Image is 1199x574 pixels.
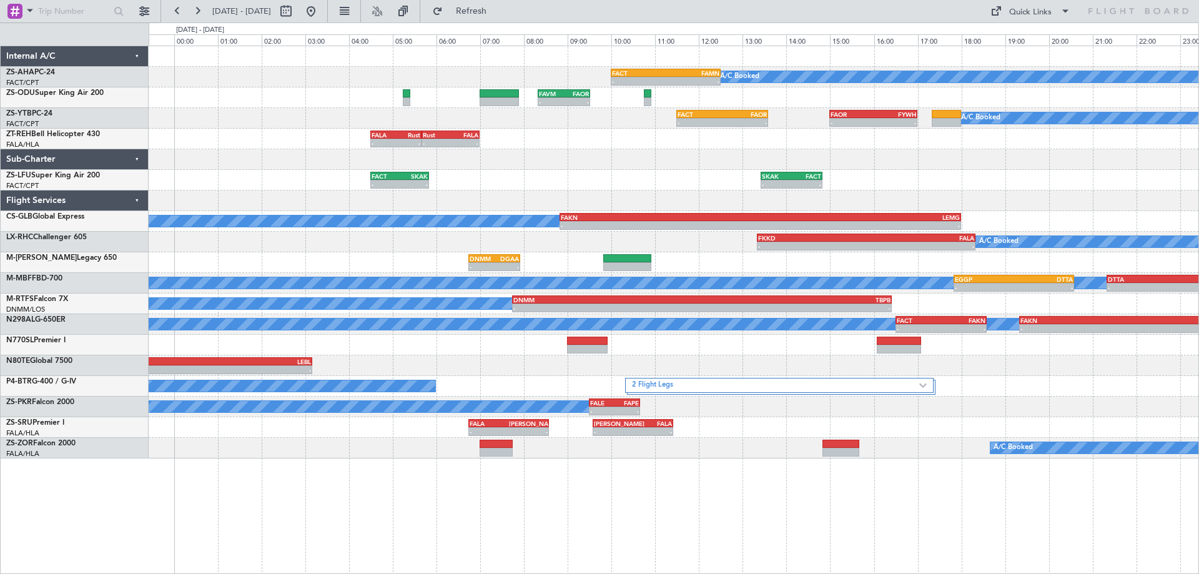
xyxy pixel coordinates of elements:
[918,34,962,46] div: 17:00
[174,34,218,46] div: 00:00
[423,131,451,139] div: Rust
[396,131,420,139] div: Rust
[6,110,32,117] span: ZS-YTB
[450,139,478,147] div: -
[831,119,873,126] div: -
[6,69,55,76] a: ZS-AHAPC-24
[101,358,311,365] div: LEBL
[6,172,31,179] span: ZS-LFU
[786,34,830,46] div: 14:00
[427,1,501,21] button: Refresh
[6,119,39,129] a: FACT/CPT
[6,275,36,282] span: M-MBFF
[874,34,918,46] div: 16:00
[513,296,702,304] div: DNMM
[400,172,428,180] div: SKAK
[6,275,62,282] a: M-MBFFBD-700
[612,69,666,77] div: FACT
[6,337,66,344] a: N770SLPremier I
[761,222,960,229] div: -
[6,140,39,149] a: FALA/HLA
[941,317,985,324] div: FAKN
[6,378,32,385] span: P4-BTR
[396,139,420,147] div: -
[590,407,614,415] div: -
[6,131,100,138] a: ZT-REHBell Helicopter 430
[611,34,655,46] div: 10:00
[539,98,564,106] div: -
[470,420,508,427] div: FALA
[6,337,34,344] span: N770SL
[470,255,494,262] div: DNMM
[437,34,480,46] div: 06:00
[6,357,72,365] a: N80TEGlobal 7500
[702,296,891,304] div: TBPB
[655,34,699,46] div: 11:00
[758,242,866,250] div: -
[1093,34,1137,46] div: 21:00
[564,98,589,106] div: -
[791,181,821,188] div: -
[6,398,74,406] a: ZS-PKRFalcon 2000
[1014,284,1073,291] div: -
[6,89,35,97] span: ZS-ODU
[509,428,548,435] div: -
[445,7,498,16] span: Refresh
[513,304,702,312] div: -
[6,398,32,406] span: ZS-PKR
[480,34,524,46] div: 07:00
[372,131,396,139] div: FALA
[994,438,1033,457] div: A/C Booked
[722,111,766,118] div: FAOR
[176,25,224,36] div: [DATE] - [DATE]
[6,295,34,303] span: M-RTFS
[762,172,792,180] div: SKAK
[632,380,919,391] label: 2 Flight Legs
[423,139,451,147] div: -
[6,357,30,365] span: N80TE
[6,440,76,447] a: ZS-ZORFalcon 2000
[218,34,262,46] div: 01:00
[866,242,974,250] div: -
[450,131,478,139] div: FALA
[612,77,666,85] div: -
[372,139,396,147] div: -
[678,119,722,126] div: -
[702,304,891,312] div: -
[6,89,104,97] a: ZS-ODUSuper King Air 200
[6,378,76,385] a: P4-BTRG-400 / G-IV
[372,172,400,180] div: FACT
[568,34,611,46] div: 09:00
[678,111,722,118] div: FACT
[6,181,39,191] a: FACT/CPT
[6,295,68,303] a: M-RTFSFalcon 7X
[614,407,639,415] div: -
[470,263,494,270] div: -
[470,428,508,435] div: -
[564,90,589,97] div: FAOR
[6,110,52,117] a: ZS-YTBPC-24
[955,275,1014,283] div: EGGP
[393,34,437,46] div: 05:00
[666,77,719,85] div: -
[830,34,874,46] div: 15:00
[130,34,174,46] div: 23:00
[594,420,633,427] div: [PERSON_NAME]
[495,263,519,270] div: -
[633,428,671,435] div: -
[897,317,941,324] div: FACT
[897,325,941,332] div: -
[1137,34,1180,46] div: 22:00
[633,420,671,427] div: FALA
[509,420,548,427] div: [PERSON_NAME]
[6,254,117,262] a: M-[PERSON_NAME]Legacy 650
[6,131,31,138] span: ZT-REH
[761,214,960,221] div: LEMG
[6,305,45,314] a: DNMM/LOS
[720,67,759,86] div: A/C Booked
[6,254,77,262] span: M-[PERSON_NAME]
[743,34,786,46] div: 13:00
[305,34,349,46] div: 03:00
[1009,6,1052,19] div: Quick Links
[590,399,614,407] div: FALE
